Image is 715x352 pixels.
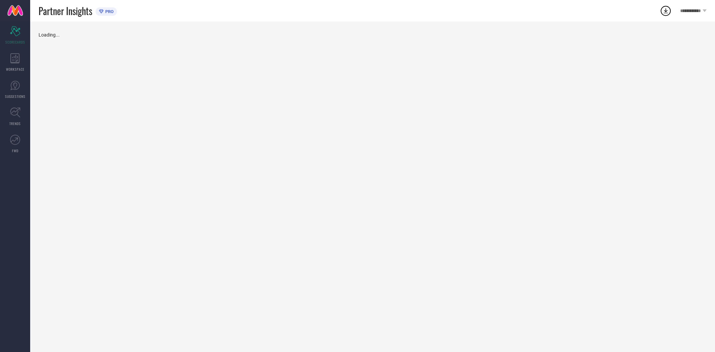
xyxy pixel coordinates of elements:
[5,40,25,45] span: SCORECARDS
[104,9,114,14] span: PRO
[9,121,21,126] span: TRENDS
[39,4,92,18] span: Partner Insights
[12,148,18,153] span: FWD
[5,94,25,99] span: SUGGESTIONS
[39,32,60,38] span: Loading...
[6,67,24,72] span: WORKSPACE
[660,5,672,17] div: Open download list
